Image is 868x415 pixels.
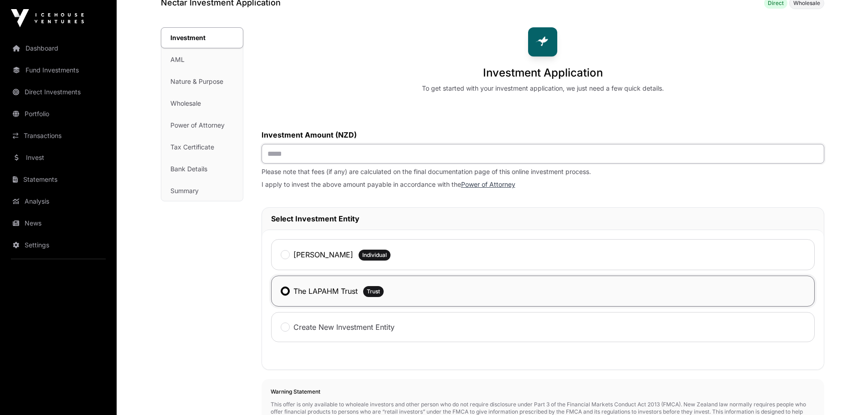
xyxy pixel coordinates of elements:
[11,9,84,27] img: Icehouse Ventures Logo
[7,148,109,168] a: Invest
[7,104,109,124] a: Portfolio
[293,286,358,297] label: The LAPAHM Trust
[822,371,868,415] iframe: Chat Widget
[271,388,815,395] h2: Warning Statement
[262,129,824,140] label: Investment Amount (NZD)
[7,213,109,233] a: News
[7,235,109,255] a: Settings
[7,38,109,58] a: Dashboard
[262,180,824,189] p: I apply to invest the above amount payable in accordance with the
[293,322,395,333] label: Create New Investment Entity
[7,82,109,102] a: Direct Investments
[7,126,109,146] a: Transactions
[7,191,109,211] a: Analysis
[7,169,109,190] a: Statements
[461,180,515,188] a: Power of Attorney
[262,167,824,176] p: Please note that fees (if any) are calculated on the final documentation page of this online inve...
[7,60,109,80] a: Fund Investments
[367,288,380,295] span: Trust
[422,84,664,93] div: To get started with your investment application, we just need a few quick details.
[271,213,815,224] h2: Select Investment Entity
[293,249,353,260] label: [PERSON_NAME]
[528,27,557,56] img: Nectar
[362,251,387,259] span: Individual
[483,66,603,80] h1: Investment Application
